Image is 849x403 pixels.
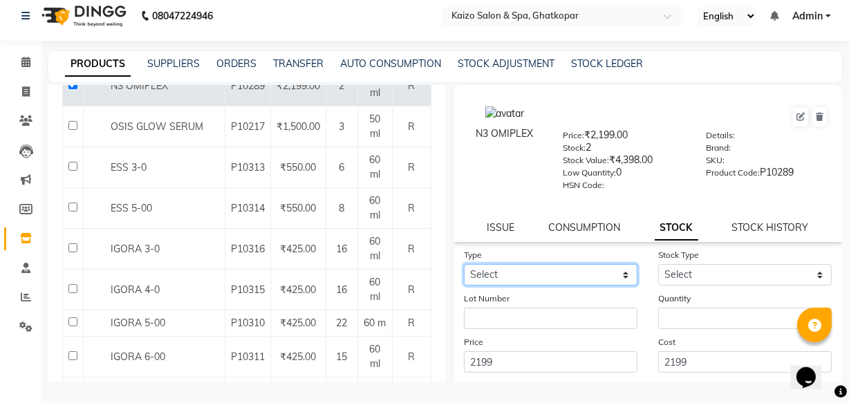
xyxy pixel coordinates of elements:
span: 60 ml [370,343,381,370]
span: 60 m [364,317,386,329]
label: Cost [658,336,675,348]
a: ISSUE [487,221,515,234]
span: 16 [337,243,348,255]
span: ₹550.00 [281,202,317,214]
a: SUPPLIERS [147,57,200,70]
div: N3 OMIPLEX [467,126,542,141]
label: Price [464,336,483,348]
span: ₹425.00 [281,243,317,255]
img: avatar [485,106,525,121]
span: P10315 [231,283,265,296]
a: AUTO CONSUMPTION [340,57,441,70]
label: Low Quantity: [563,167,616,179]
span: 8 [339,202,345,214]
span: IGORA 3-0 [111,243,160,255]
span: N3 OMIPLEX [111,79,168,92]
span: 22 [337,317,348,329]
span: 60 ml [370,235,381,262]
div: 2 [563,140,685,160]
span: 60 ml [370,276,381,303]
span: R [409,283,416,296]
a: ORDERS [216,57,256,70]
label: Quantity [658,292,691,305]
span: 16 [337,283,348,296]
div: P10289 [706,165,828,185]
a: TRANSFER [273,57,324,70]
span: P10316 [231,243,265,255]
span: 60 ml [370,194,381,221]
span: IGORA 4-0 [111,283,160,296]
label: Lot Number [464,292,510,305]
label: Stock Value: [563,154,609,167]
span: P10311 [231,350,265,363]
a: STOCK HISTORY [732,221,809,234]
label: Stock: [563,142,586,154]
span: R [409,79,416,92]
span: R [409,243,416,255]
span: IGORA 5-00 [111,317,165,329]
span: OSIS GLOW SERUM [111,120,203,133]
span: ESS 3-0 [111,161,147,174]
span: ₹2,199.00 [277,79,320,92]
div: ₹2,199.00 [563,128,685,147]
span: P10313 [231,161,265,174]
a: CONSUMPTION [549,221,621,234]
span: ₹550.00 [281,161,317,174]
a: STOCK LEDGER [571,57,643,70]
iframe: chat widget [791,348,835,389]
a: STOCK [655,216,698,241]
span: P10310 [231,317,265,329]
span: ₹425.00 [281,283,317,296]
span: ₹425.00 [281,350,317,363]
label: HSN Code: [563,179,604,191]
span: 6 [339,161,345,174]
a: PRODUCTS [65,52,131,77]
span: R [409,350,416,363]
span: 50 ml [370,113,381,140]
span: 2 [339,79,345,92]
span: 3 [339,120,345,133]
a: STOCK ADJUSTMENT [458,57,554,70]
span: ESS 5-00 [111,202,152,214]
label: SKU: [706,154,725,167]
label: Type [464,249,482,261]
span: R [409,161,416,174]
span: P10217 [231,120,265,133]
label: Expiry Date [658,379,702,392]
label: Stock Type [658,249,699,261]
div: 0 [563,165,685,185]
span: Admin [792,9,823,24]
label: Brand: [706,142,731,154]
label: Product Code: [706,167,760,179]
label: Price: [563,129,584,142]
span: 60 ml [370,153,381,180]
span: ₹1,500.00 [277,120,320,133]
span: R [409,120,416,133]
label: Details: [706,129,735,142]
div: ₹4,398.00 [563,153,685,172]
span: R [409,317,416,329]
span: R [409,202,416,214]
label: Date [464,379,483,392]
span: P10314 [231,202,265,214]
span: 15 [337,350,348,363]
span: IGORA 6-00 [111,350,165,363]
span: P10289 [231,79,265,92]
span: ₹425.00 [281,317,317,329]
